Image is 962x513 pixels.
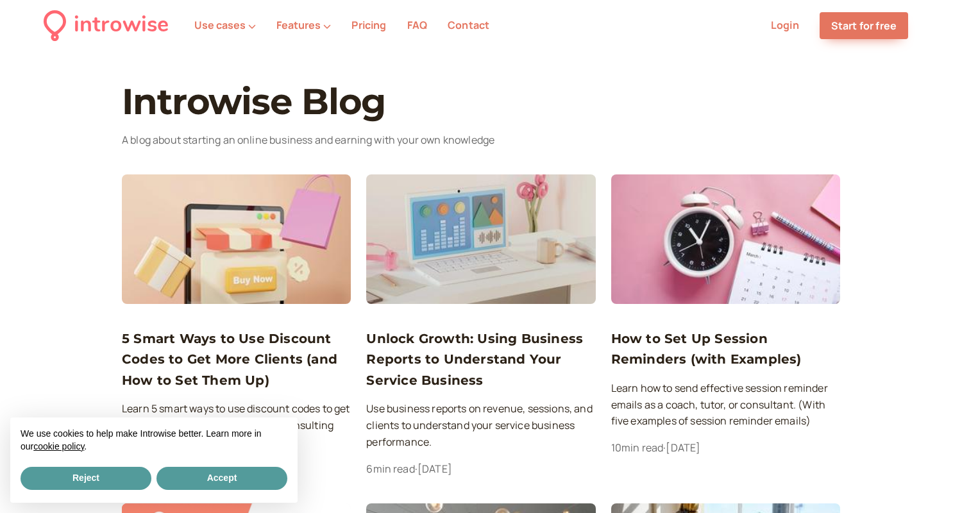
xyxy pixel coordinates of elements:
[122,328,351,391] a: 5 Smart Ways to Use Discount Codes to Get More Clients (and How to Set Them Up)
[122,401,351,451] p: Learn 5 smart ways to use discount codes to get more clients for your coaching or consulting busi...
[407,18,427,32] a: FAQ
[611,328,840,370] a: How to Set Up Session Reminders (with Examples)
[366,401,595,451] p: Use business reports on revenue, sessions, and clients to understand your service business perfor...
[351,18,386,32] a: Pricing
[44,8,169,43] a: introwise
[122,132,840,149] p: A blog about starting an online business and earning with your own knowledge
[820,12,908,39] a: Start for free
[611,441,664,455] span: 10 min read
[663,441,666,455] span: ·
[666,441,700,455] time: [DATE]
[10,417,298,464] div: We use cookies to help make Introwise better. Learn more in our .
[33,441,84,451] a: cookie policy
[21,467,151,490] button: Reject
[415,462,418,476] span: ·
[122,174,351,304] img: 8c6ce4c5100606c51d582d73bc71a90c0c031830-4500x3000.jpg
[611,174,840,304] img: Towfiqu Barbhuiya on Unsplash
[122,82,840,122] h1: Introwise Blog
[366,328,595,391] a: Unlock Growth: Using Business Reports to Understand Your Service Business
[156,467,287,490] button: Accept
[418,462,452,476] time: [DATE]
[366,174,595,304] img: 361e62e9c9e9c61fbd3befb78480afd0864eedbe-4000x2707.jpg
[194,19,256,31] button: Use cases
[366,462,414,476] span: 6 min read
[771,18,799,32] a: Login
[448,18,489,32] a: Contact
[276,19,331,31] button: Features
[611,380,840,430] p: Learn how to send effective session reminder emails as a coach, tutor, or consultant. (With five ...
[74,8,169,43] div: introwise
